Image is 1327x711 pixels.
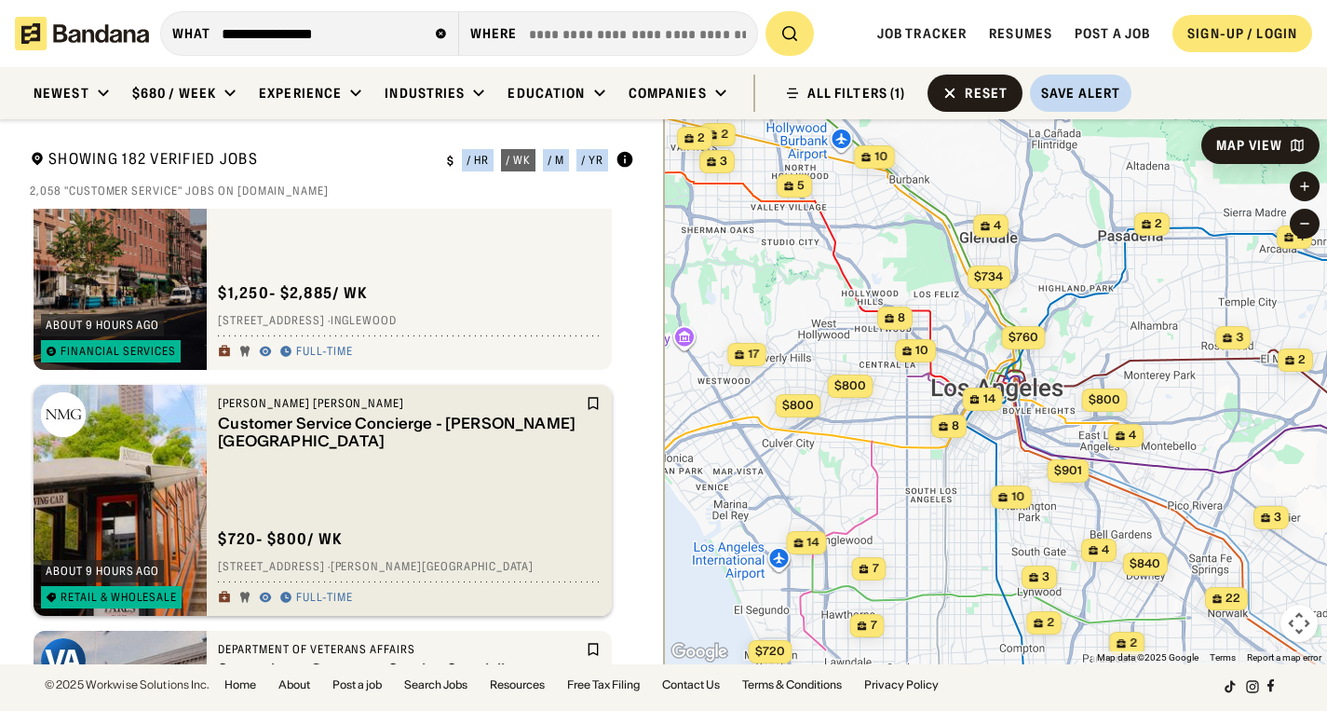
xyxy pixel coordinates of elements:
span: $901 [1053,463,1081,477]
div: [PERSON_NAME] [PERSON_NAME] [218,396,582,411]
a: Terms (opens in new tab) [1210,652,1236,663]
span: 2 [1155,216,1162,232]
a: Search Jobs [404,679,467,690]
span: 2 [697,130,705,146]
div: Newest [34,85,89,102]
div: about 9 hours ago [46,566,159,577]
a: Privacy Policy [864,679,939,690]
div: Customer Service Concierge - [PERSON_NAME][GEOGRAPHIC_DATA] [218,415,582,450]
div: $ 1,250 - $2,885 / wk [218,283,367,303]
div: Experience [259,85,342,102]
div: Education [508,85,585,102]
span: $760 [1008,330,1037,344]
a: Resources [490,679,545,690]
div: Companies [629,85,707,102]
div: Showing 182 Verified Jobs [30,149,432,172]
div: ALL FILTERS (1) [807,87,906,100]
span: 2 [1047,615,1054,631]
a: Open this area in Google Maps (opens a new window) [669,640,730,664]
span: 14 [982,391,995,407]
img: Department of Veterans Affairs logo [41,638,86,683]
a: Resumes [989,25,1052,42]
div: Retail & Wholesale [61,592,177,603]
a: Free Tax Filing [567,679,640,690]
span: 14 [806,535,819,551]
a: Post a job [1075,25,1150,42]
div: / wk [506,155,531,166]
span: 5 [797,178,805,194]
div: SIGN-UP / LOGIN [1187,25,1297,42]
span: 3 [1274,510,1281,526]
div: Reset [965,87,1008,100]
div: grid [30,209,634,678]
span: 2 [721,127,728,143]
div: Industries [385,85,465,102]
div: Department of Veterans Affairs [218,642,582,657]
div: Full-time [296,591,353,606]
span: $734 [974,269,1003,283]
span: 2 [1298,352,1306,368]
span: 4 [994,218,1001,234]
span: $840 [1130,556,1160,570]
div: [STREET_ADDRESS] · Inglewood [218,314,601,329]
span: 17 [748,347,759,362]
div: [STREET_ADDRESS] · [PERSON_NAME][GEOGRAPHIC_DATA] [218,560,601,575]
div: Map View [1216,139,1282,152]
span: 3 [1236,330,1243,346]
img: Bandana logotype [15,17,149,50]
a: Job Tracker [877,25,967,42]
span: 4 [1129,428,1136,444]
img: Neiman Marcus logo [41,392,86,437]
div: / yr [581,155,603,166]
div: about 9 hours ago [46,320,159,331]
span: 4 [1297,229,1305,245]
div: what [172,25,210,42]
span: $800 [1088,392,1119,406]
a: Contact Us [662,679,720,690]
div: 2,058 "customer service" jobs on [DOMAIN_NAME] [30,184,634,198]
div: Where [470,25,518,42]
span: 3 [720,154,727,170]
span: 8 [952,418,959,434]
div: © 2025 Workwise Solutions Inc. [45,679,210,690]
a: Home [224,679,256,690]
span: 22 [1225,591,1240,607]
div: / hr [467,155,489,166]
div: Financial Services [61,346,176,357]
span: Map data ©2025 Google [1097,652,1198,663]
span: 3 [1042,569,1049,585]
span: 7 [872,561,878,577]
div: $ 720 - $800 / wk [218,529,342,549]
span: 10 [874,149,887,165]
div: / m [548,155,564,166]
div: Full-time [296,345,353,360]
a: Report a map error [1247,652,1321,663]
a: Terms & Conditions [742,679,842,690]
a: About [278,679,310,690]
div: $ [447,154,454,169]
div: Save Alert [1041,85,1120,102]
div: Supervisory Customer Service Specialist [218,661,582,678]
a: Post a job [332,679,382,690]
span: 4 [1102,542,1109,558]
span: 10 [1011,489,1024,505]
span: $720 [754,644,784,658]
span: $800 [833,378,865,392]
img: Google [669,640,730,664]
span: 2 [1130,636,1137,651]
div: $680 / week [132,85,216,102]
span: 10 [915,343,928,359]
span: $800 [781,398,813,412]
button: Map camera controls [1280,605,1318,642]
span: 7 [870,618,876,634]
span: 8 [898,310,905,326]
